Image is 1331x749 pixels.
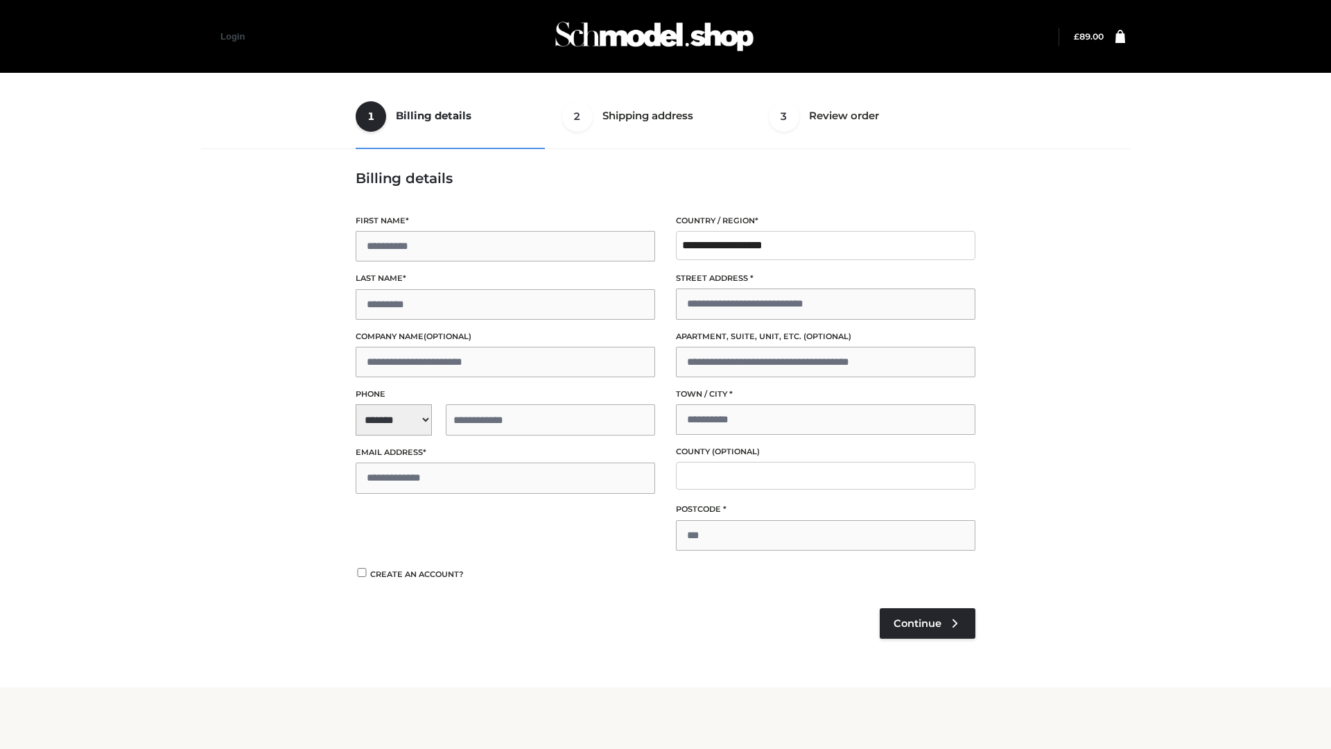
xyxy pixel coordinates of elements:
[676,214,975,227] label: Country / Region
[424,332,471,341] span: (optional)
[356,388,655,401] label: Phone
[1074,31,1104,42] a: £89.00
[356,568,368,577] input: Create an account?
[676,388,975,401] label: Town / City
[356,170,975,187] h3: Billing details
[676,272,975,285] label: Street address
[894,617,941,630] span: Continue
[220,31,245,42] a: Login
[550,9,758,64] img: Schmodel Admin 964
[356,330,655,343] label: Company name
[1074,31,1079,42] span: £
[676,330,975,343] label: Apartment, suite, unit, etc.
[676,445,975,458] label: County
[712,447,760,456] span: (optional)
[370,569,464,579] span: Create an account?
[356,214,655,227] label: First name
[803,332,851,341] span: (optional)
[356,272,655,285] label: Last name
[356,446,655,459] label: Email address
[1074,31,1104,42] bdi: 89.00
[880,608,975,639] a: Continue
[676,503,975,516] label: Postcode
